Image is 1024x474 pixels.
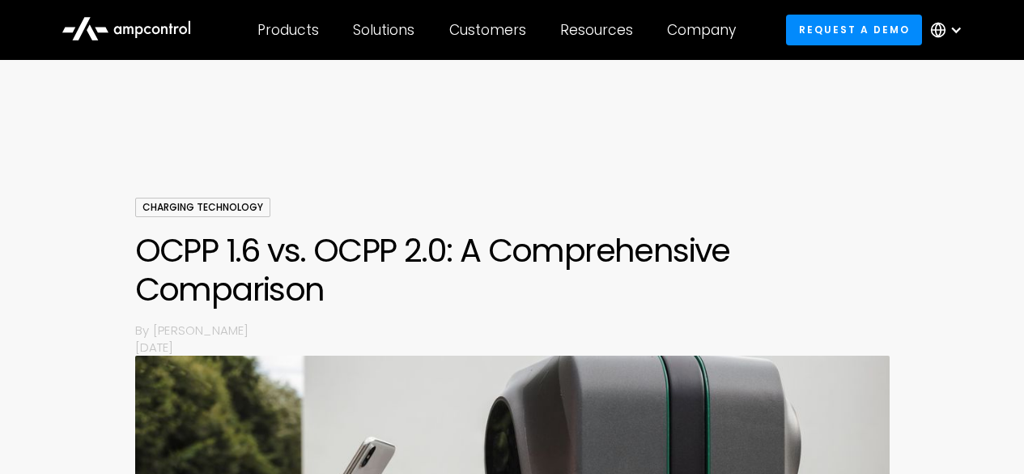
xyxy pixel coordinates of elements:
[153,322,890,339] p: [PERSON_NAME]
[560,21,633,39] div: Resources
[257,21,319,39] div: Products
[135,198,270,217] div: Charging Technology
[786,15,922,45] a: Request a demo
[353,21,414,39] div: Solutions
[135,322,153,339] p: By
[449,21,526,39] div: Customers
[135,231,890,309] h1: OCPP 1.6 vs. OCPP 2.0: A Comprehensive Comparison
[667,21,736,39] div: Company
[135,339,890,356] p: [DATE]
